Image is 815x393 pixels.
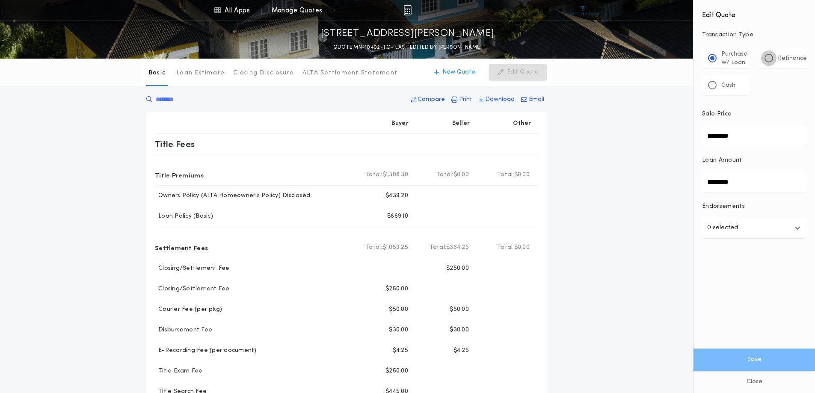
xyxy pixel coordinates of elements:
p: [STREET_ADDRESS][PERSON_NAME] [321,27,495,41]
p: Download [485,95,515,104]
p: $4.25 [393,346,408,355]
button: Download [476,92,517,107]
b: Total: [430,243,447,252]
b: Total: [436,171,453,179]
button: 0 selected [702,218,806,238]
button: New Quote [425,64,484,80]
p: Loan Amount [702,156,742,165]
b: Total: [497,171,514,179]
p: Print [459,95,472,104]
b: Total: [365,243,382,252]
p: Cash [721,81,735,90]
p: Loan Policy (Basic) [155,212,213,221]
button: Save [693,349,815,371]
p: Compare [418,95,445,104]
p: QUOTE MN-10402-TC - LAST EDITED BY [PERSON_NAME] [333,43,482,52]
p: Courier Fee (per pkg) [155,305,222,314]
p: Sale Price [702,110,732,118]
p: Transaction Type [702,31,806,39]
p: 0 selected [707,223,738,233]
p: $4.25 [453,346,469,355]
p: Refinance [778,54,807,63]
img: img [403,5,412,15]
p: Basic [148,69,166,77]
span: $1,308.30 [382,171,408,179]
b: Total: [365,171,382,179]
span: $0.00 [453,171,469,179]
p: Seller [452,119,470,128]
img: vs-icon [567,6,599,15]
p: E-Recording Fee (per document) [155,346,257,355]
button: Print [449,92,475,107]
p: Email [529,95,544,104]
p: $30.00 [450,326,469,334]
p: ALTA Settlement Statement [302,69,397,77]
span: $1,059.25 [382,243,408,252]
p: Closing/Settlement Fee [155,264,230,273]
p: $250.00 [446,264,469,273]
p: Edit Quote [507,68,538,77]
p: Title Fees [155,137,195,151]
p: Other [513,119,531,128]
span: $0.00 [514,171,530,179]
p: $250.00 [385,367,408,375]
p: $869.10 [387,212,408,221]
p: $439.20 [385,192,408,200]
p: Buyer [391,119,409,128]
p: $50.00 [389,305,408,314]
p: $250.00 [385,285,408,293]
p: $50.00 [450,305,469,314]
p: Title Exam Fee [155,367,203,375]
input: Sale Price [702,125,806,146]
button: Close [693,371,815,393]
p: $30.00 [389,326,408,334]
p: Title Premiums [155,168,204,182]
span: $0.00 [514,243,530,252]
p: Settlement Fees [155,241,208,254]
input: Loan Amount [702,171,806,192]
p: Purchase W/ Loan [721,50,747,67]
p: Closing/Settlement Fee [155,285,230,293]
p: Endorsements [702,202,806,211]
p: Disbursement Fee [155,326,212,334]
h4: Edit Quote [702,5,806,21]
button: Compare [408,92,448,107]
button: Edit Quote [489,64,547,80]
p: Loan Estimate [176,69,225,77]
span: $364.25 [446,243,469,252]
button: Email [519,92,547,107]
p: New Quote [442,68,475,77]
b: Total: [497,243,514,252]
p: Closing Disclosure [233,69,294,77]
p: Owners Policy (ALTA Homeowner's Policy) Disclosed [155,192,310,200]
